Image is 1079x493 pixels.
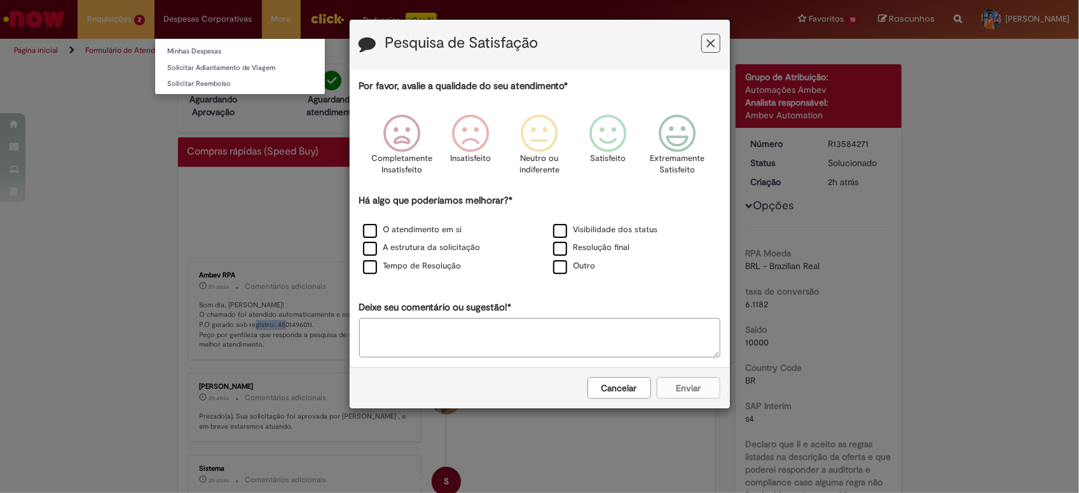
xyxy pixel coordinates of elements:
a: Solicitar Adiantamento de Viagem [155,61,325,75]
p: Satisfeito [591,153,626,165]
label: Pesquisa de Satisfação [385,35,539,52]
label: O atendimento em si [363,224,462,236]
div: Extremamente Satisfeito [645,105,710,192]
ul: Despesas Corporativas [155,38,326,95]
div: Insatisfeito [438,105,503,192]
label: Resolução final [553,242,630,254]
p: Insatisfeito [450,153,491,165]
div: Há algo que poderíamos melhorar?* [359,194,720,276]
a: Minhas Despesas [155,45,325,59]
p: Completamente Insatisfeito [371,153,432,176]
p: Extremamente Satisfeito [650,153,704,176]
div: Completamente Insatisfeito [369,105,434,192]
label: Deixe seu comentário ou sugestão!* [359,301,512,314]
button: Cancelar [588,377,651,399]
label: Visibilidade dos status [553,224,658,236]
label: A estrutura da solicitação [363,242,481,254]
a: Solicitar Reembolso [155,77,325,91]
p: Neutro ou indiferente [516,153,562,176]
div: Satisfeito [576,105,641,192]
label: Tempo de Resolução [363,260,462,272]
label: Por favor, avalie a qualidade do seu atendimento* [359,80,568,93]
div: Neutro ou indiferente [507,105,572,192]
label: Outro [553,260,596,272]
